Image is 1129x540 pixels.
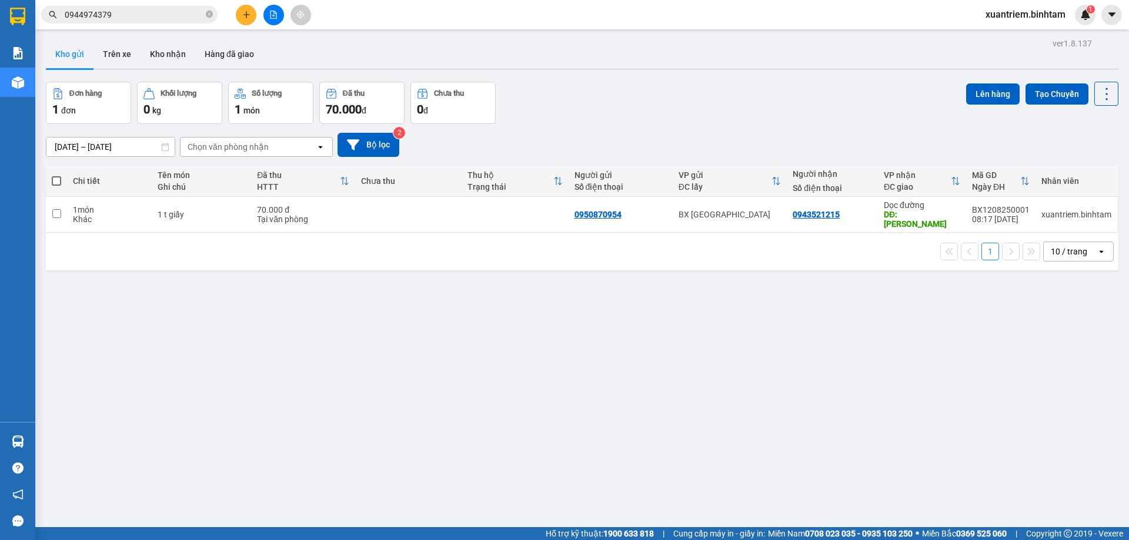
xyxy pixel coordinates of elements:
[161,89,196,98] div: Khối lượng
[143,102,150,116] span: 0
[141,40,195,68] button: Kho nhận
[972,205,1030,214] div: BX1208250001
[679,170,771,180] div: VP gửi
[326,102,362,116] span: 70.000
[362,106,366,115] span: đ
[12,515,24,526] span: message
[12,76,24,89] img: warehouse-icon
[12,462,24,474] span: question-circle
[12,489,24,500] span: notification
[46,137,175,156] input: Select a date range.
[793,210,840,219] div: 0943521215
[252,89,282,98] div: Số lượng
[206,11,213,18] span: close-circle
[12,435,24,448] img: warehouse-icon
[884,170,951,180] div: VP nhận
[1053,37,1092,50] div: ver 1.8.137
[673,166,787,197] th: Toggle SortBy
[195,40,263,68] button: Hàng đã giao
[976,7,1075,22] span: xuantriem.binhtam
[884,182,951,192] div: ĐC giao
[1097,247,1106,256] svg: open
[1026,83,1088,105] button: Tạo Chuyến
[257,182,340,192] div: HTTT
[296,11,305,19] span: aim
[981,243,999,260] button: 1
[290,5,311,25] button: aim
[73,176,145,186] div: Chi tiết
[574,210,622,219] div: 0950870954
[10,8,25,25] img: logo-vxr
[393,127,405,139] sup: 2
[546,527,654,540] span: Hỗ trợ kỹ thuật:
[1051,246,1087,257] div: 10 / trang
[1080,9,1091,20] img: icon-new-feature
[574,170,667,180] div: Người gửi
[93,40,141,68] button: Trên xe
[916,531,919,536] span: ⚪️
[257,214,349,224] div: Tại văn phòng
[884,200,960,210] div: Dọc đường
[316,142,325,152] svg: open
[158,210,246,219] div: 1 t giấy
[1016,527,1017,540] span: |
[922,527,1007,540] span: Miền Bắc
[188,141,269,153] div: Chọn văn phòng nhận
[52,102,59,116] span: 1
[73,205,145,214] div: 1 món
[69,89,102,98] div: Đơn hàng
[805,529,913,538] strong: 0708 023 035 - 0935 103 250
[1087,5,1095,14] sup: 1
[242,11,250,19] span: plus
[206,9,213,21] span: close-circle
[462,166,568,197] th: Toggle SortBy
[1088,5,1093,14] span: 1
[228,82,313,124] button: Số lượng1món
[12,47,24,59] img: solution-icon
[966,83,1020,105] button: Lên hàng
[137,82,222,124] button: Khối lượng0kg
[158,170,246,180] div: Tên món
[972,170,1020,180] div: Mã GD
[338,133,399,157] button: Bộ lọc
[1041,210,1111,219] div: xuantriem.binhtam
[574,182,667,192] div: Số điện thoại
[152,106,161,115] span: kg
[956,529,1007,538] strong: 0369 525 060
[73,214,145,224] div: Khác
[263,5,284,25] button: file-add
[158,182,246,192] div: Ghi chú
[49,11,57,19] span: search
[417,102,423,116] span: 0
[467,182,553,192] div: Trạng thái
[410,82,496,124] button: Chưa thu0đ
[603,529,654,538] strong: 1900 633 818
[768,527,913,540] span: Miền Nam
[679,210,781,219] div: BX [GEOGRAPHIC_DATA]
[251,166,355,197] th: Toggle SortBy
[243,106,260,115] span: món
[235,102,241,116] span: 1
[236,5,256,25] button: plus
[343,89,365,98] div: Đã thu
[663,527,664,540] span: |
[1107,9,1117,20] span: caret-down
[673,527,765,540] span: Cung cấp máy in - giấy in:
[966,166,1036,197] th: Toggle SortBy
[467,170,553,180] div: Thu hộ
[46,40,93,68] button: Kho gửi
[61,106,76,115] span: đơn
[972,182,1020,192] div: Ngày ĐH
[972,214,1030,224] div: 08:17 [DATE]
[65,8,203,21] input: Tìm tên, số ĐT hoặc mã đơn
[679,182,771,192] div: ĐC lấy
[46,82,131,124] button: Đơn hàng1đơn
[257,170,340,180] div: Đã thu
[434,89,464,98] div: Chưa thu
[793,169,872,179] div: Người nhận
[1101,5,1122,25] button: caret-down
[361,176,456,186] div: Chưa thu
[269,11,278,19] span: file-add
[793,183,872,193] div: Số điện thoại
[423,106,428,115] span: đ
